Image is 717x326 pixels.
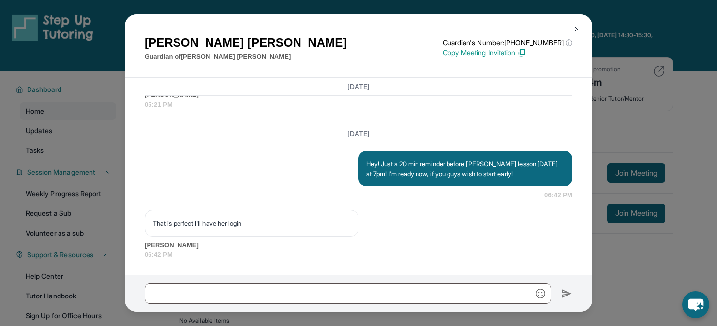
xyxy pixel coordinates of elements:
[443,38,572,48] p: Guardian's Number: [PHONE_NUMBER]
[544,190,572,200] span: 06:42 PM
[145,100,572,110] span: 05:21 PM
[145,52,347,61] p: Guardian of [PERSON_NAME] [PERSON_NAME]
[561,288,572,299] img: Send icon
[145,240,572,250] span: [PERSON_NAME]
[366,159,565,178] p: Hey! Just a 20 min reminder before [PERSON_NAME] lesson [DATE] at 7pm! I'm ready now, if you guys...
[536,289,545,298] img: Emoji
[566,38,572,48] span: ⓘ
[682,291,709,318] button: chat-button
[145,250,572,260] span: 06:42 PM
[443,48,572,58] p: Copy Meeting Invitation
[573,25,581,33] img: Close Icon
[153,218,350,228] p: That is perfect I'll have her login
[517,48,526,57] img: Copy Icon
[145,34,347,52] h1: [PERSON_NAME] [PERSON_NAME]
[145,82,572,91] h3: [DATE]
[145,129,572,139] h3: [DATE]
